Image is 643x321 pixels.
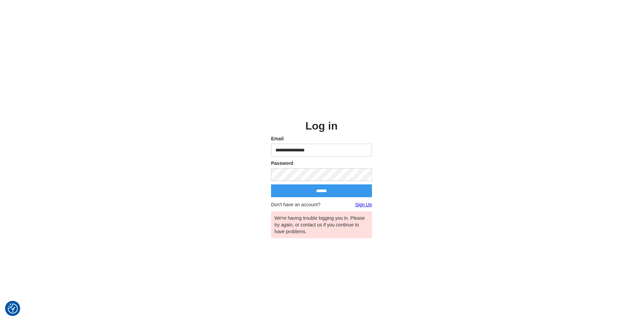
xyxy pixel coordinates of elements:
[8,304,18,314] img: Revisit consent button
[271,135,372,142] label: Email
[271,160,372,167] label: Password
[274,215,369,235] div: We're having trouble logging you in. Please try again, or contact us if you continue to have prob...
[8,304,18,314] button: Consent Preferences
[271,120,372,132] h2: Log in
[271,201,320,208] span: Don't have an account?
[355,201,372,208] a: Sign Up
